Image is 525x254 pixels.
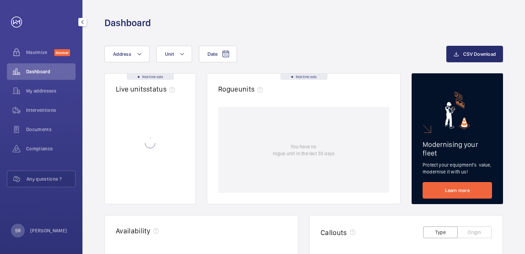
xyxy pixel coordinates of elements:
[26,145,76,152] span: Compliance
[26,87,76,94] span: My addresses
[457,226,492,238] button: Origin
[208,51,217,57] span: Date
[165,51,174,57] span: Unit
[15,227,21,234] p: SR
[146,85,178,93] span: status
[26,68,76,75] span: Dashboard
[26,126,76,133] span: Documents
[423,226,458,238] button: Type
[463,51,496,57] span: CSV Download
[423,161,492,175] p: Protect your equipment's value, modernise it with us!
[113,51,131,57] span: Address
[104,17,151,29] h1: Dashboard
[423,182,492,199] a: Learn more
[156,46,192,62] button: Unit
[238,85,266,93] span: units
[446,46,503,62] button: CSV Download
[423,140,492,157] h2: Modernising your fleet
[26,49,54,56] span: Maximize
[26,176,75,182] span: Any questions ?
[280,74,327,80] div: Real time data
[30,227,67,234] p: [PERSON_NAME]
[199,46,237,62] button: Date
[321,228,347,237] h2: Callouts
[104,46,149,62] button: Address
[54,49,70,56] span: Discover
[116,226,150,235] h2: Availability
[273,143,335,157] p: You have no rogue unit in the last 30 days
[26,107,76,114] span: Interventions
[116,85,178,93] h2: Live units
[445,92,470,129] img: marketing-card.svg
[218,85,266,93] h2: Rogue
[127,74,174,80] div: Real time data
